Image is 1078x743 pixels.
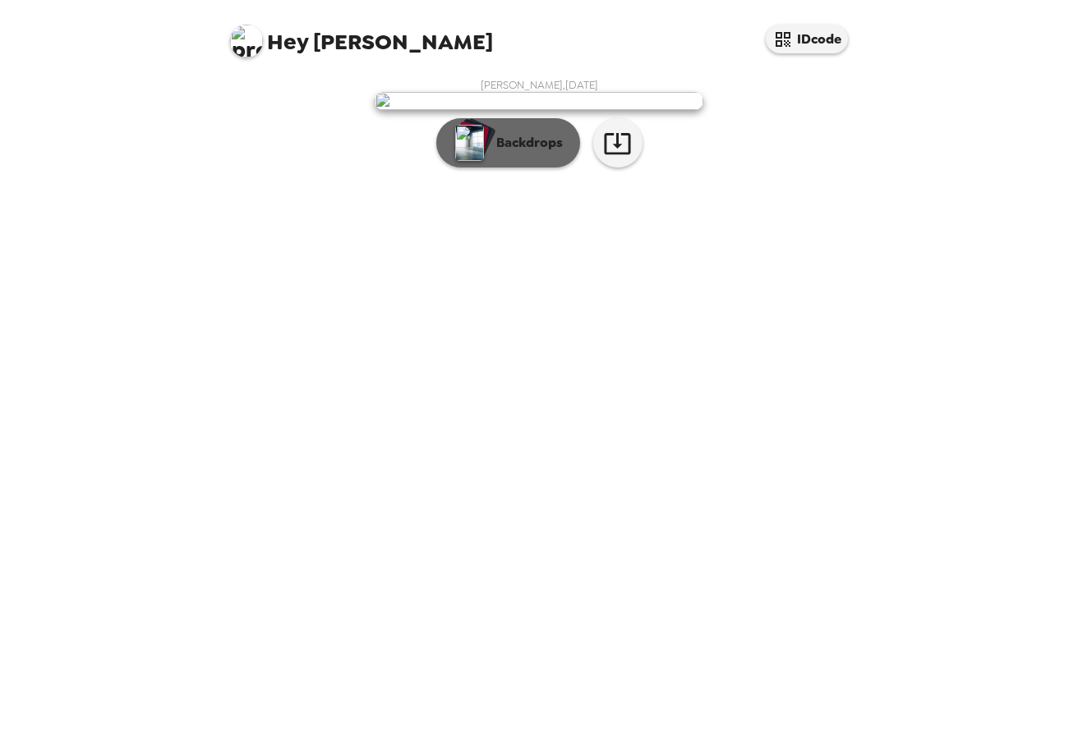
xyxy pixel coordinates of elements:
span: Hey [267,27,308,57]
button: Backdrops [436,118,580,167]
p: Backdrops [488,133,563,153]
button: IDcode [766,25,848,53]
img: user [375,92,703,110]
span: [PERSON_NAME] , [DATE] [481,78,598,92]
span: [PERSON_NAME] [230,16,493,53]
img: profile pic [230,25,263,57]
